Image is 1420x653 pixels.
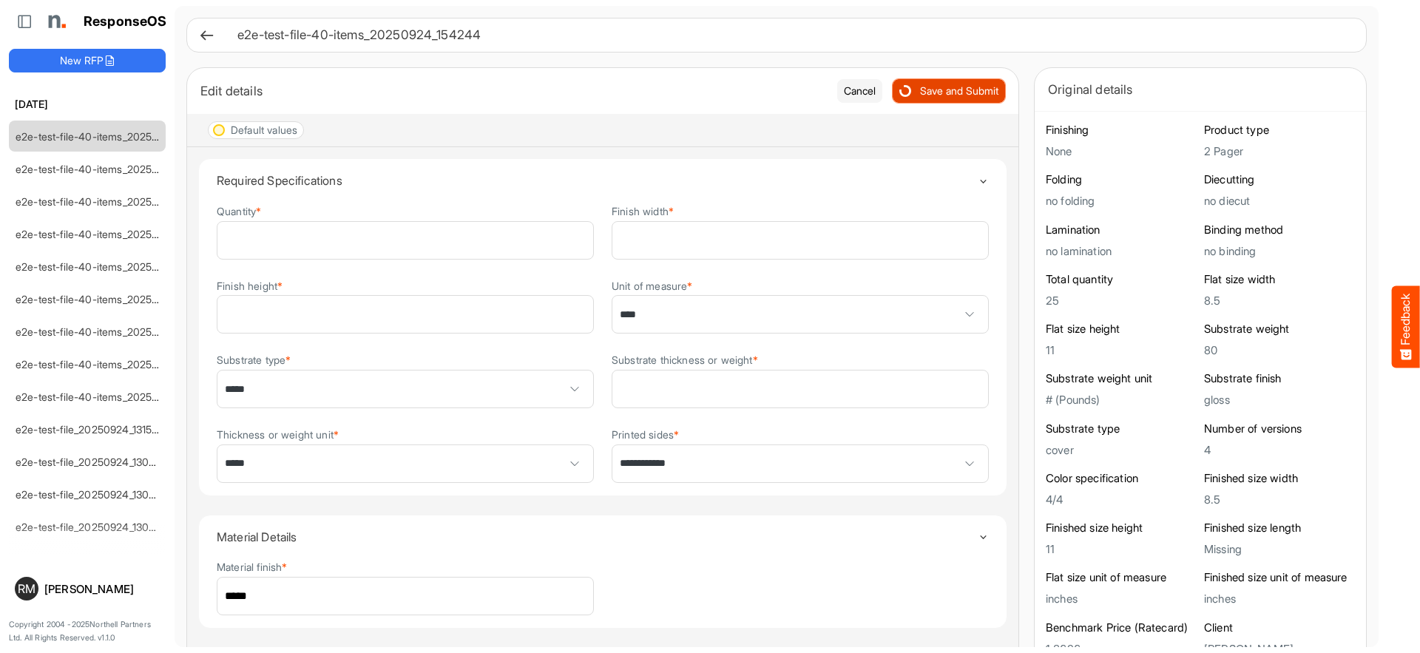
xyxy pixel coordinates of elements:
[217,515,989,558] summary: Toggle content
[200,81,826,101] div: Edit details
[1204,194,1355,207] h5: no diecut
[41,7,70,36] img: Northell
[1204,344,1355,356] h5: 80
[1046,223,1197,237] h6: Lamination
[1204,172,1355,187] h6: Diecutting
[837,79,882,103] button: Cancel
[1204,422,1355,436] h6: Number of versions
[1046,123,1197,138] h6: Finishing
[9,49,166,72] button: New RFP
[217,354,291,365] label: Substrate type
[237,29,1342,41] h6: e2e-test-file-40-items_20250924_154244
[16,521,167,533] a: e2e-test-file_20250924_130652
[1204,371,1355,386] h6: Substrate finish
[1204,272,1355,287] h6: Flat size width
[1048,79,1353,100] div: Original details
[1046,322,1197,336] h6: Flat size height
[612,354,758,365] label: Substrate thickness or weight
[16,228,215,240] a: e2e-test-file-40-items_20250924_134702
[16,488,168,501] a: e2e-test-file_20250924_130824
[18,583,35,595] span: RM
[1046,543,1197,555] h5: 11
[612,280,693,291] label: Unit of measure
[1046,444,1197,456] h5: cover
[1046,493,1197,506] h5: 4/4
[612,429,679,440] label: Printed sides
[16,325,214,338] a: e2e-test-file-40-items_20250924_132227
[16,260,216,273] a: e2e-test-file-40-items_20250924_133443
[231,125,297,135] div: Default values
[44,583,160,595] div: [PERSON_NAME]
[217,429,339,440] label: Thickness or weight unit
[1046,393,1197,406] h5: # (Pounds)
[84,14,167,30] h1: ResponseOS
[1204,123,1355,138] h6: Product type
[1046,245,1197,257] h5: no lamination
[1204,620,1355,635] h6: Client
[16,390,212,403] a: e2e-test-file-40-items_20250924_131750
[1046,592,1197,605] h5: inches
[1204,322,1355,336] h6: Substrate weight
[16,358,215,371] a: e2e-test-file-40-items_20250924_132033
[16,195,214,208] a: e2e-test-file-40-items_20250924_152927
[1204,521,1355,535] h6: Finished size length
[1204,223,1355,237] h6: Binding method
[1204,294,1355,307] h5: 8.5
[1204,444,1355,456] h5: 4
[217,280,283,291] label: Finish height
[1046,521,1197,535] h6: Finished size height
[9,618,166,644] p: Copyright 2004 - 2025 Northell Partners Ltd. All Rights Reserved. v 1.1.0
[1046,344,1197,356] h5: 11
[1046,422,1197,436] h6: Substrate type
[16,456,167,468] a: e2e-test-file_20250924_130935
[1204,570,1355,585] h6: Finished size unit of measure
[1046,294,1197,307] h5: 25
[217,159,989,202] summary: Toggle content
[16,163,211,175] a: e2e-test-file-40-items_20250924_154112
[16,293,215,305] a: e2e-test-file-40-items_20250924_132534
[1392,285,1420,368] button: Feedback
[1204,245,1355,257] h5: no binding
[1204,145,1355,158] h5: 2 Pager
[1046,272,1197,287] h6: Total quantity
[1046,172,1197,187] h6: Folding
[16,130,217,143] a: e2e-test-file-40-items_20250924_154244
[1046,620,1197,635] h6: Benchmark Price (Ratecard)
[217,174,978,187] h4: Required Specifications
[1204,471,1355,486] h6: Finished size width
[1204,493,1355,506] h5: 8.5
[16,423,165,436] a: e2e-test-file_20250924_131520
[217,206,261,217] label: Quantity
[1204,543,1355,555] h5: Missing
[1046,145,1197,158] h5: None
[1046,371,1197,386] h6: Substrate weight unit
[612,206,674,217] label: Finish width
[1046,471,1197,486] h6: Color specification
[1046,570,1197,585] h6: Flat size unit of measure
[217,561,288,572] label: Material finish
[1046,194,1197,207] h5: no folding
[1204,393,1355,406] h5: gloss
[9,96,166,112] h6: [DATE]
[217,530,978,544] h4: Material Details
[1204,592,1355,605] h5: inches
